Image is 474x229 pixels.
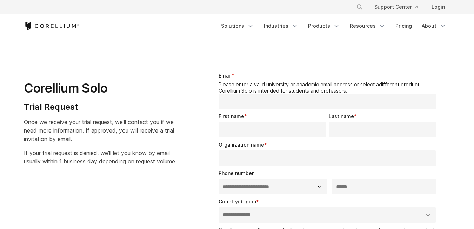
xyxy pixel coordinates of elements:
[304,20,344,32] a: Products
[24,102,176,112] h4: Trial Request
[369,1,423,13] a: Support Center
[260,20,302,32] a: Industries
[217,20,258,32] a: Solutions
[219,113,244,119] span: First name
[346,20,390,32] a: Resources
[219,170,254,176] span: Phone number
[348,1,450,13] div: Navigation Menu
[219,198,256,204] span: Country/Region
[219,81,439,94] legend: Please enter a valid university or academic email address or select a . Corellium Solo is intende...
[329,113,354,119] span: Last name
[24,80,176,96] h1: Corellium Solo
[391,20,416,32] a: Pricing
[353,1,366,13] button: Search
[219,142,264,148] span: Organization name
[418,20,450,32] a: About
[219,73,232,79] span: Email
[217,20,450,32] div: Navigation Menu
[426,1,450,13] a: Login
[24,119,174,142] span: Once we receive your trial request, we'll contact you if we need more information. If approved, y...
[24,149,176,165] span: If your trial request is denied, we'll let you know by email usually within 1 business day depend...
[24,22,80,30] a: Corellium Home
[379,81,419,87] a: different product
